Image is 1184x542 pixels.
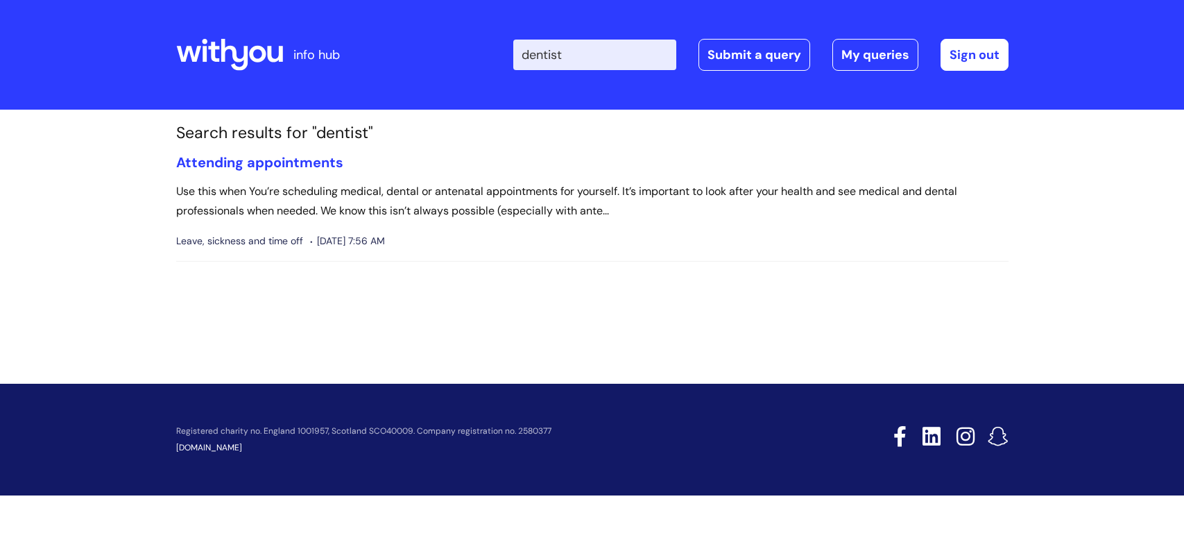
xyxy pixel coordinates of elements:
[176,442,242,453] a: [DOMAIN_NAME]
[176,124,1009,143] h1: Search results for "dentist"
[832,39,918,71] a: My queries
[176,427,795,436] p: Registered charity no. England 1001957, Scotland SCO40009. Company registration no. 2580377
[698,39,810,71] a: Submit a query
[176,232,303,250] span: Leave, sickness and time off
[176,182,1009,222] p: Use this when You’re scheduling medical, dental or antenatal appointments for yourself. It’s impo...
[176,153,343,171] a: Attending appointments
[941,39,1009,71] a: Sign out
[293,44,340,66] p: info hub
[310,232,385,250] span: [DATE] 7:56 AM
[513,39,1009,71] div: | -
[513,40,676,70] input: Search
